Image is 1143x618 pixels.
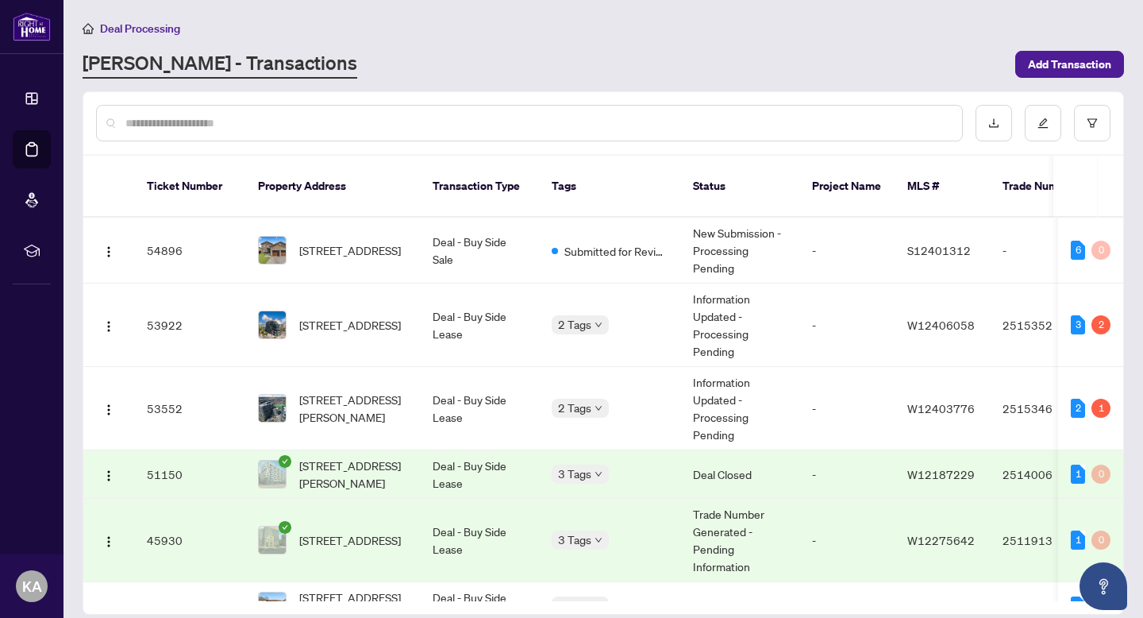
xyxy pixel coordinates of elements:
img: thumbnail-img [259,461,286,488]
td: 2515352 [990,284,1101,367]
td: 54896 [134,218,245,284]
td: Deal - Buy Side Lease [420,499,539,582]
div: 2 [1071,399,1085,418]
div: 1 [1091,399,1110,418]
span: edit [1037,118,1049,129]
span: home [83,23,94,34]
img: Logo [102,535,115,548]
img: Logo [102,469,115,482]
div: 1 [1071,531,1085,550]
div: 0 [1091,465,1110,484]
img: thumbnail-img [259,237,286,264]
td: Trade Number Generated - Pending Information [680,499,799,582]
span: check-circle [279,521,291,534]
span: Submitted for Review [564,242,668,260]
button: Logo [96,396,121,421]
span: KA [22,575,42,597]
span: X12250511 [907,599,972,613]
button: Logo [96,312,121,338]
td: Deal - Buy Side Lease [420,367,539,450]
td: - [799,499,895,582]
button: download [976,105,1012,141]
span: [STREET_ADDRESS][PERSON_NAME] [299,391,407,426]
img: thumbnail-img [259,311,286,338]
td: Deal Closed [680,450,799,499]
th: Project Name [799,156,895,218]
span: W12187229 [907,467,975,481]
img: Logo [102,404,115,416]
td: 45930 [134,499,245,582]
span: 2 Tags [558,399,591,417]
button: Add Transaction [1015,51,1124,78]
span: down [595,470,602,478]
th: Tags [539,156,680,218]
span: Add Transaction [1028,52,1111,77]
img: logo [13,12,51,41]
th: Status [680,156,799,218]
button: filter [1074,105,1110,141]
td: - [799,367,895,450]
span: [STREET_ADDRESS][PERSON_NAME] [299,457,407,492]
span: down [595,321,602,329]
th: Trade Number [990,156,1101,218]
th: Property Address [245,156,420,218]
span: 3 Tags [558,465,591,483]
span: W12406058 [907,318,975,332]
span: 3 Tags [558,531,591,549]
img: Logo [102,320,115,333]
span: download [988,118,999,129]
button: edit [1025,105,1061,141]
span: W12275642 [907,533,975,547]
span: down [595,536,602,544]
th: Ticket Number [134,156,245,218]
span: S12401312 [907,243,971,257]
th: Transaction Type [420,156,539,218]
img: thumbnail-img [259,395,286,422]
td: - [799,218,895,284]
a: [PERSON_NAME] - Transactions [83,50,357,79]
span: 2 Tags [558,315,591,334]
div: 0 [1091,241,1110,260]
img: Logo [102,245,115,258]
td: Deal - Buy Side Lease [420,450,539,499]
span: [STREET_ADDRESS] [299,241,401,259]
td: Information Updated - Processing Pending [680,367,799,450]
button: Logo [96,527,121,553]
td: - [799,450,895,499]
div: 1 [1071,465,1085,484]
span: [STREET_ADDRESS] [299,316,401,334]
td: 2511913 [990,499,1101,582]
span: check-circle [279,455,291,468]
div: 6 [1071,241,1085,260]
td: 53922 [134,284,245,367]
span: [STREET_ADDRESS] [299,531,401,549]
div: 3 [1071,315,1085,334]
span: 2 Tags [558,597,591,615]
span: W12403776 [907,401,975,415]
button: Open asap [1079,562,1127,610]
td: Information Updated - Processing Pending [680,284,799,367]
button: Logo [96,462,121,487]
td: 2515346 [990,367,1101,450]
td: 53552 [134,367,245,450]
td: - [990,218,1101,284]
th: MLS # [895,156,990,218]
span: down [595,404,602,412]
button: Logo [96,238,121,263]
img: thumbnail-img [259,527,286,554]
td: 2514006 [990,450,1101,499]
span: Deal Processing [100,21,180,36]
td: New Submission - Processing Pending [680,218,799,284]
td: Deal - Buy Side Sale [420,218,539,284]
td: Deal - Buy Side Lease [420,284,539,367]
div: 2 [1091,315,1110,334]
div: 2 [1071,597,1085,616]
td: - [799,284,895,367]
div: 0 [1091,531,1110,550]
span: filter [1087,118,1098,129]
td: 51150 [134,450,245,499]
